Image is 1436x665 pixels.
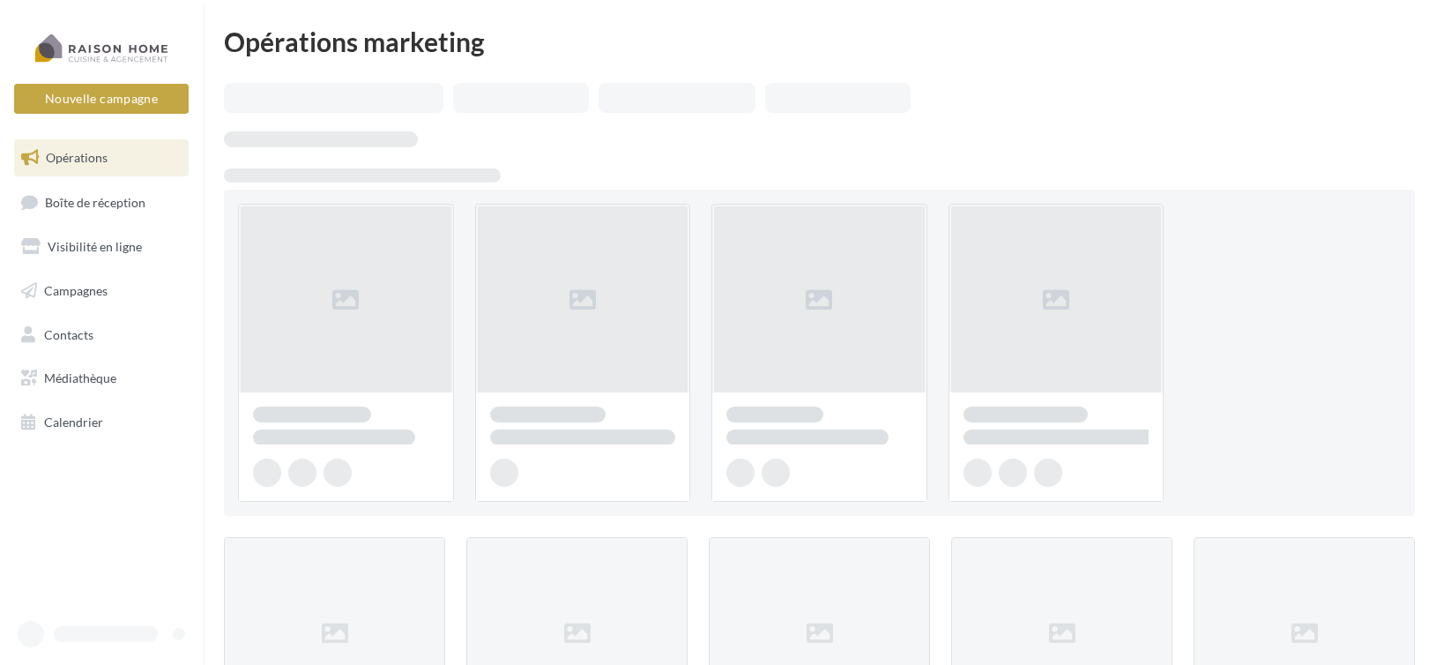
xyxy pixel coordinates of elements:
a: Boîte de réception [11,183,192,221]
a: Campagnes [11,273,192,310]
div: Opérations marketing [224,28,1415,55]
a: Médiathèque [11,360,192,397]
a: Calendrier [11,404,192,441]
a: Opérations [11,139,192,176]
a: Contacts [11,317,192,354]
span: Médiathèque [44,370,116,385]
button: Nouvelle campagne [14,84,189,114]
span: Opérations [46,150,108,165]
span: Visibilité en ligne [48,239,142,254]
span: Boîte de réception [45,194,145,209]
a: Visibilité en ligne [11,228,192,265]
span: Contacts [44,326,93,341]
span: Calendrier [44,415,103,430]
span: Campagnes [44,283,108,298]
